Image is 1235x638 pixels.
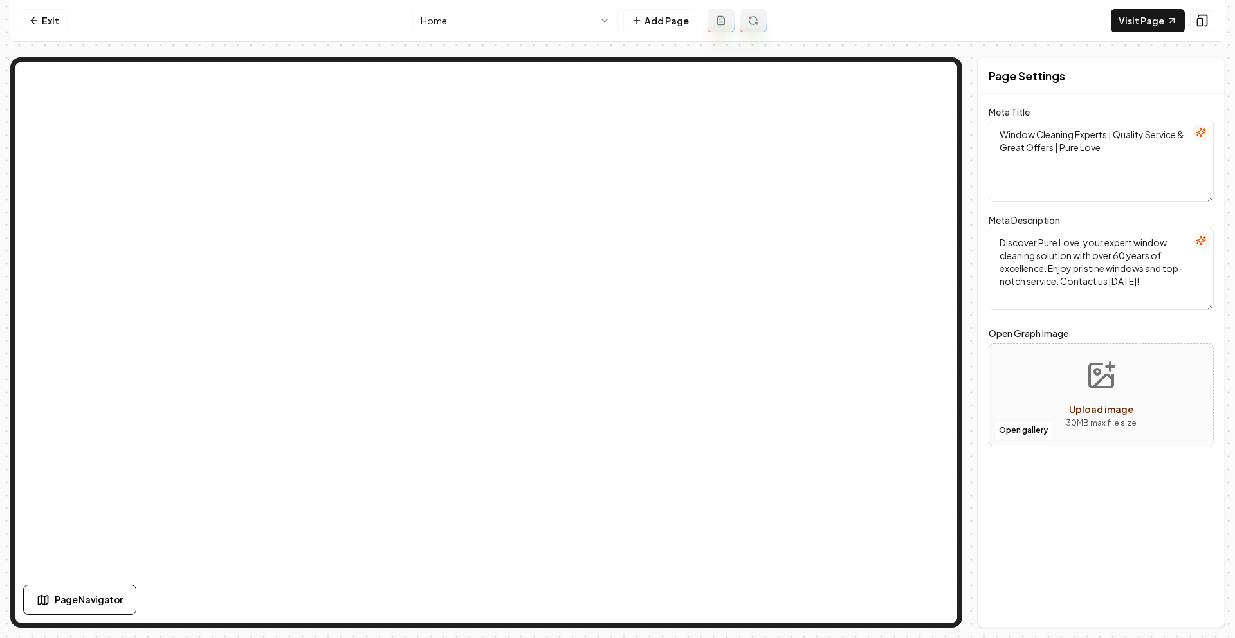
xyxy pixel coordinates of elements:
button: Regenerate page [740,9,767,32]
button: Page Navigator [23,585,136,615]
button: Add admin page prompt [708,9,735,32]
button: Upload image [1056,350,1147,440]
label: Meta Description [989,214,1060,226]
label: Meta Title [989,106,1030,118]
span: Page Navigator [55,593,123,606]
h2: Page Settings [989,67,1065,85]
button: Add Page [623,9,697,32]
label: Open Graph Image [989,325,1214,341]
a: Exit [21,9,68,32]
span: Upload image [1069,403,1133,415]
p: 30 MB max file size [1066,417,1137,430]
a: Visit Page [1111,9,1185,32]
button: Open gallery [994,420,1052,441]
